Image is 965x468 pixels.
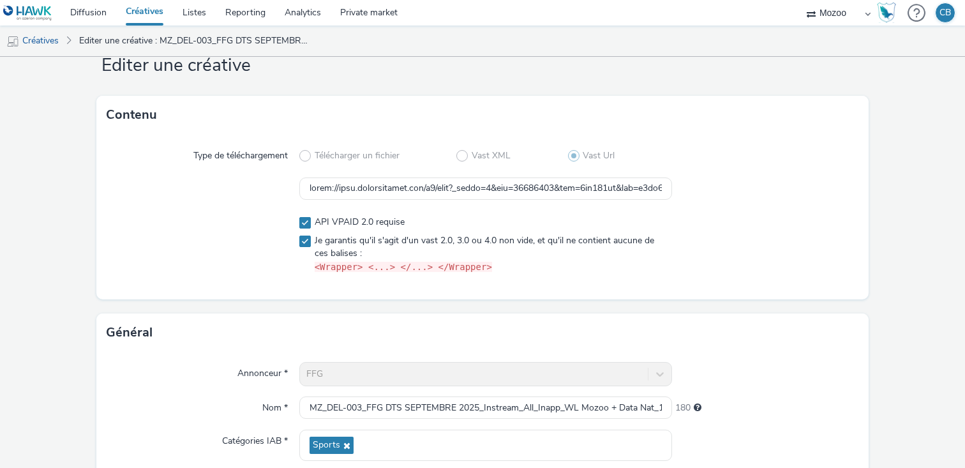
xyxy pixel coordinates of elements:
div: CB [939,3,951,22]
img: undefined Logo [3,5,52,21]
span: Télécharger un fichier [315,149,400,162]
input: URL du vast [299,177,672,200]
span: API VPAID 2.0 requise [315,216,405,229]
label: Type de téléchargement [188,144,293,162]
a: Hawk Academy [877,3,901,23]
div: 255 caractères maximum [694,402,701,414]
code: <Wrapper> <...> </...> </Wrapper> [315,262,492,272]
label: Catégories IAB * [217,430,293,448]
img: mobile [6,35,19,48]
span: Je garantis qu'il s'agit d'un vast 2.0, 3.0 ou 4.0 non vide, et qu'il ne contient aucune de ces b... [315,234,666,274]
a: Editer une créative : MZ_DEL-003_FFG DTS SEPTEMBRE 2025_Instream_All_Inapp_WL Mozoo + Data Nat_10 [73,26,314,56]
label: Nom * [257,396,293,414]
span: Vast XML [472,149,511,162]
h3: Général [106,323,153,342]
img: Hawk Academy [877,3,896,23]
h1: Editer une créative [96,54,869,78]
input: Nom [299,396,672,419]
label: Annonceur * [232,362,293,380]
h3: Contenu [106,105,157,125]
span: Sports [313,440,340,451]
span: Vast Url [583,149,615,162]
span: 180 [675,402,691,414]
